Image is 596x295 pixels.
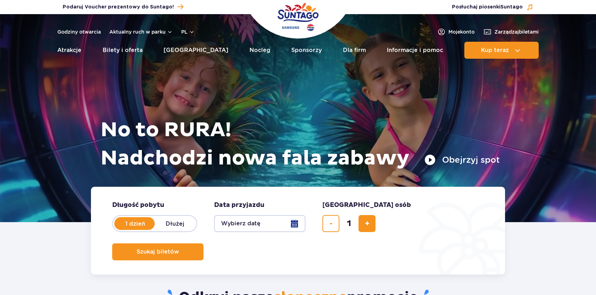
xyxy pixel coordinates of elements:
[494,28,539,35] span: Zarządzaj biletami
[340,215,357,232] input: liczba biletów
[452,4,533,11] button: Posłuchaj piosenkiSuntago
[483,28,539,36] a: Zarządzajbiletami
[57,28,101,35] a: Godziny otwarcia
[164,42,228,59] a: [GEOGRAPHIC_DATA]
[181,28,195,35] button: pl
[322,201,411,209] span: [GEOGRAPHIC_DATA] osób
[115,216,155,231] label: 1 dzień
[155,216,195,231] label: Dłużej
[448,28,475,35] span: Moje konto
[452,4,523,11] span: Posłuchaj piosenki
[101,116,500,173] h1: No to RURA! Nadchodzi nowa fala zabawy
[57,42,81,59] a: Atrakcje
[387,42,443,59] a: Informacje i pomoc
[291,42,322,59] a: Sponsorzy
[214,215,305,232] button: Wybierz datę
[250,42,270,59] a: Nocleg
[464,42,539,59] button: Kup teraz
[63,4,174,11] span: Podaruj Voucher prezentowy do Suntago!
[322,215,339,232] button: usuń bilet
[343,42,366,59] a: Dla firm
[109,29,173,35] button: Aktualny ruch w parku
[137,249,179,255] span: Szukaj biletów
[424,154,500,166] button: Obejrzyj spot
[103,42,143,59] a: Bilety i oferta
[437,28,475,36] a: Mojekonto
[481,47,509,53] span: Kup teraz
[112,201,164,209] span: Długość pobytu
[500,5,523,10] span: Suntago
[112,243,204,260] button: Szukaj biletów
[63,2,183,12] a: Podaruj Voucher prezentowy do Suntago!
[359,215,376,232] button: dodaj bilet
[214,201,264,209] span: Data przyjazdu
[91,187,505,274] form: Planowanie wizyty w Park of Poland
